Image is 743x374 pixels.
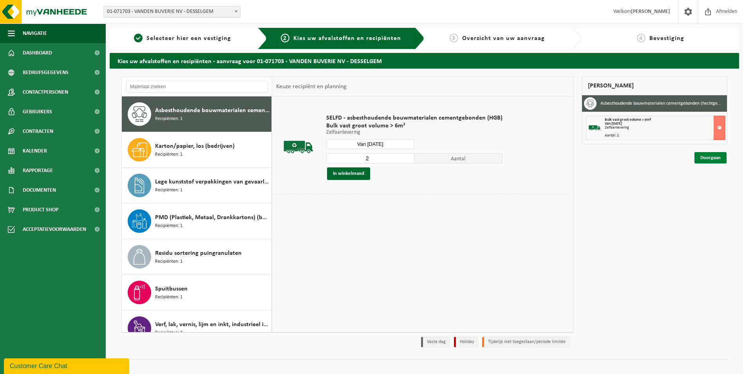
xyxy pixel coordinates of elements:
[23,161,53,180] span: Rapportage
[326,130,503,135] p: Zelfaanlevering
[327,167,370,180] button: In winkelmand
[155,187,183,194] span: Recipiënten: 1
[110,53,739,68] h2: Kies uw afvalstoffen en recipiënten - aanvraag voor 01-071703 - VANDEN BUVERIE NV - DESSELGEM
[122,239,272,275] button: Residu sortering puingranulaten Recipiënten: 1
[23,82,68,102] span: Contactpersonen
[23,24,47,43] span: Navigatie
[4,357,131,374] iframe: chat widget
[272,77,351,96] div: Keuze recipiënt en planning
[23,43,52,63] span: Dashboard
[155,329,183,337] span: Recipiënten: 3
[23,180,56,200] span: Documenten
[155,142,235,151] span: Karton/papier, los (bedrijven)
[155,294,183,301] span: Recipiënten: 1
[450,34,458,42] span: 3
[103,6,240,18] span: 01-071703 - VANDEN BUVERIE NV - DESSELGEM
[155,177,269,187] span: Lege kunststof verpakkingen van gevaarlijke stoffen
[104,6,240,17] span: 01-071703 - VANDEN BUVERIE NV - DESSELGEM
[155,249,242,258] span: Residu sortering puingranulaten
[146,35,231,42] span: Selecteer hier een vestiging
[694,152,727,163] a: Doorgaan
[605,122,622,126] strong: Van [DATE]
[605,126,725,130] div: Zelfaanlevering
[155,115,183,123] span: Recipiënten: 1
[605,134,725,138] div: Aantal: 2
[122,96,272,132] button: Asbesthoudende bouwmaterialen cementgebonden (hechtgebonden) Recipiënten: 1
[122,310,272,346] button: Verf, lak, vernis, lijm en inkt, industrieel in kleinverpakking Recipiënten: 3
[23,200,58,220] span: Product Shop
[134,34,143,42] span: 1
[281,34,289,42] span: 2
[482,337,570,347] li: Tijdelijk niet toegestaan/période limitée
[126,81,268,93] input: Materiaal zoeken
[23,220,86,239] span: Acceptatievoorwaarden
[155,320,269,329] span: Verf, lak, vernis, lijm en inkt, industrieel in kleinverpakking
[23,122,53,141] span: Contracten
[462,35,545,42] span: Overzicht van uw aanvraag
[122,203,272,239] button: PMD (Plastiek, Metaal, Drankkartons) (bedrijven) Recipiënten: 1
[155,151,183,158] span: Recipiënten: 1
[155,258,183,265] span: Recipiënten: 1
[23,141,47,161] span: Kalender
[582,76,727,95] div: [PERSON_NAME]
[155,222,183,230] span: Recipiënten: 1
[293,35,401,42] span: Kies uw afvalstoffen en recipiënten
[649,35,684,42] span: Bevestiging
[155,106,269,115] span: Asbesthoudende bouwmaterialen cementgebonden (hechtgebonden)
[122,168,272,203] button: Lege kunststof verpakkingen van gevaarlijke stoffen Recipiënten: 1
[114,34,251,43] a: 1Selecteer hier een vestiging
[122,132,272,168] button: Karton/papier, los (bedrijven) Recipiënten: 1
[605,118,651,122] span: Bulk vast groot volume > 6m³
[454,337,478,347] li: Holiday
[155,213,269,222] span: PMD (Plastiek, Metaal, Drankkartons) (bedrijven)
[600,97,721,110] h3: Asbesthoudende bouwmaterialen cementgebonden (hechtgebonden)
[637,34,645,42] span: 4
[414,153,503,163] span: Aantal
[155,284,188,294] span: Spuitbussen
[631,9,670,15] strong: [PERSON_NAME]
[326,114,503,122] span: SELFD - asbesthoudende bouwmaterialen cementgebonden (HGB)
[23,63,69,82] span: Bedrijfsgegevens
[421,337,450,347] li: Vaste dag
[326,139,414,149] input: Selecteer datum
[122,275,272,310] button: Spuitbussen Recipiënten: 1
[23,102,52,122] span: Gebruikers
[326,122,503,130] span: Bulk vast groot volume > 6m³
